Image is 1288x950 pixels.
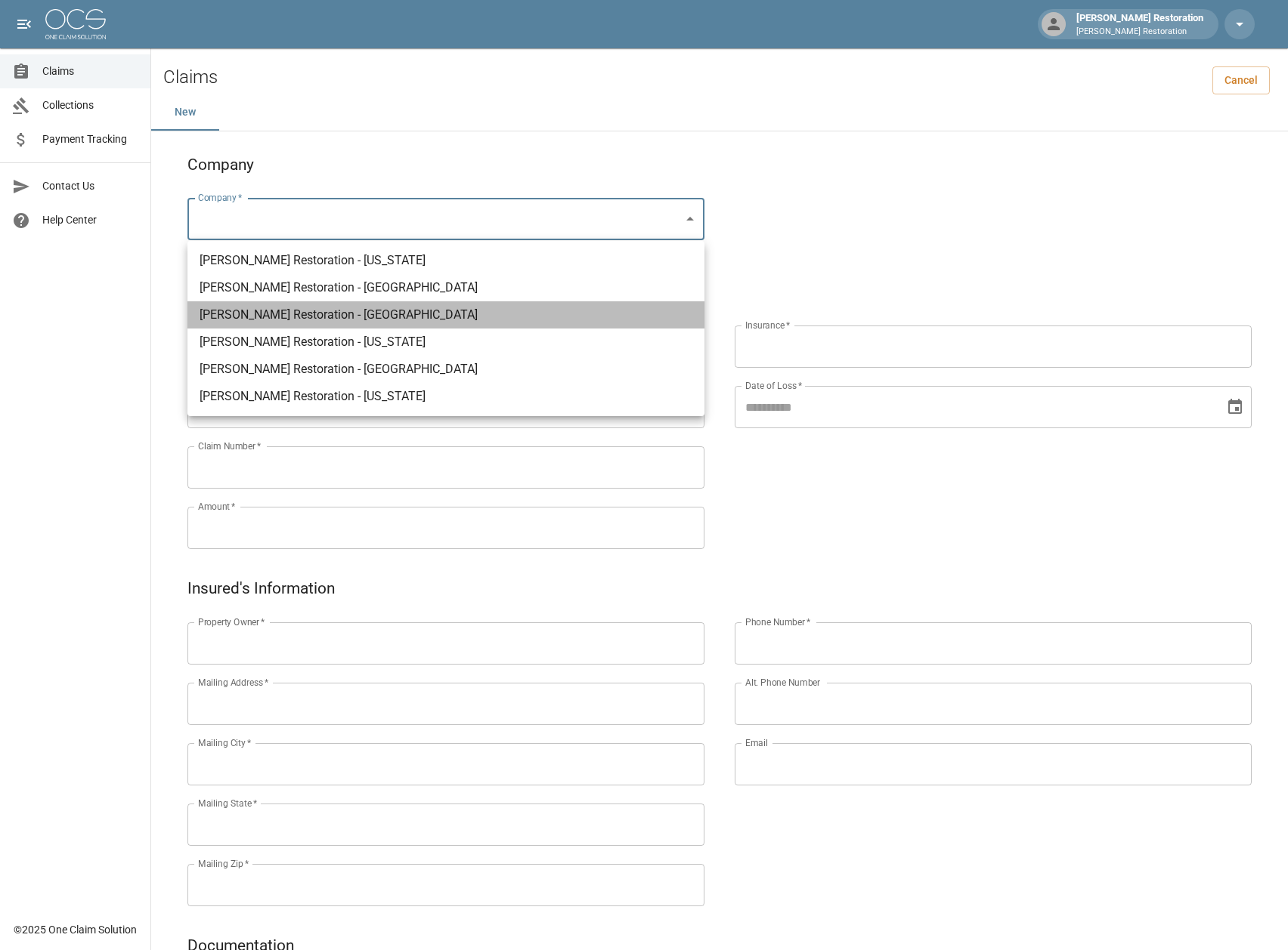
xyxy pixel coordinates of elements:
[187,383,704,410] li: [PERSON_NAME] Restoration - [US_STATE]
[187,301,704,328] li: [PERSON_NAME] Restoration - [GEOGRAPHIC_DATA]
[187,247,704,274] li: [PERSON_NAME] Restoration - [US_STATE]
[187,328,704,356] li: [PERSON_NAME] Restoration - [US_STATE]
[187,274,704,301] li: [PERSON_NAME] Restoration - [GEOGRAPHIC_DATA]
[187,356,704,383] li: [PERSON_NAME] Restoration - [GEOGRAPHIC_DATA]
